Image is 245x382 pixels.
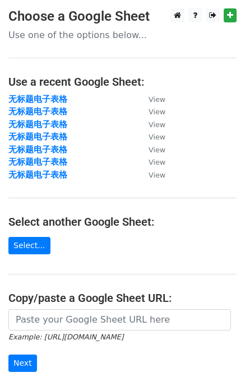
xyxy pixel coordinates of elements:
[8,170,67,180] a: 无标题电子表格
[137,132,165,142] a: View
[137,170,165,180] a: View
[149,171,165,179] small: View
[8,145,67,155] a: 无标题电子表格
[149,133,165,141] small: View
[8,8,237,25] h3: Choose a Google Sheet
[149,158,165,166] small: View
[8,355,37,372] input: Next
[8,237,50,254] a: Select...
[137,119,165,129] a: View
[8,132,67,142] a: 无标题电子表格
[137,157,165,167] a: View
[149,108,165,116] small: View
[137,94,165,104] a: View
[8,75,237,88] h4: Use a recent Google Sheet:
[8,29,237,41] p: Use one of the options below...
[149,95,165,104] small: View
[149,120,165,129] small: View
[8,309,231,330] input: Paste your Google Sheet URL here
[8,157,67,167] a: 无标题电子表格
[149,146,165,154] small: View
[8,94,67,104] a: 无标题电子表格
[8,333,123,341] small: Example: [URL][DOMAIN_NAME]
[8,291,237,305] h4: Copy/paste a Google Sheet URL:
[137,106,165,117] a: View
[8,215,237,229] h4: Select another Google Sheet:
[8,106,67,117] a: 无标题电子表格
[8,119,67,129] a: 无标题电子表格
[137,145,165,155] a: View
